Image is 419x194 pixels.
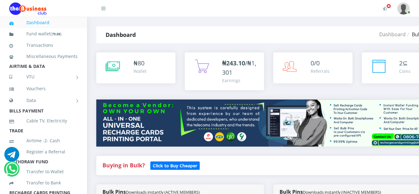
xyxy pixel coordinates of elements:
[399,68,411,74] div: Coins
[134,59,147,68] div: ₦
[150,161,200,169] a: Click to Buy Cheaper
[106,31,136,38] strong: Dashboard
[9,27,78,41] a: Fund wallet[79.88]
[9,49,78,64] a: Miscellaneous Payments
[386,4,391,8] span: Activate Your Membership
[9,2,47,15] img: Logo
[102,161,145,169] strong: Buying in Bulk?
[9,176,78,190] a: Transfer to Bank
[273,52,353,83] a: 0/0 Referrals
[9,15,78,30] a: Dashboard
[222,59,245,67] b: ₦243.10
[96,52,175,83] a: ₦80 Wallet
[138,59,144,67] span: 80
[397,2,410,15] img: User
[52,32,60,36] b: 79.88
[9,38,78,52] a: Transactions
[383,6,387,11] i: Activate Your Membership
[153,163,197,169] b: Click to Buy Cheaper
[311,59,320,67] span: 0/0
[9,69,78,85] a: VTU
[311,68,330,74] div: Referrals
[9,114,78,128] a: Cable TV, Electricity
[9,134,78,148] a: Airtime -2- Cash
[9,145,78,159] a: Register a Referral
[9,82,78,96] a: Vouchers
[222,59,256,77] span: /₦1,301
[9,165,78,179] a: Transfer to Wallet
[379,31,406,38] a: Dashboard
[399,59,411,68] div: ⊆
[6,166,18,176] a: Chat for support
[185,52,264,90] a: ₦243.10/₦1,301 Earnings
[4,152,19,162] a: Chat for support
[9,93,78,108] a: Data
[134,68,147,74] div: Wallet
[222,77,258,84] div: Earnings
[51,32,61,36] small: [ ]
[399,59,403,67] span: 2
